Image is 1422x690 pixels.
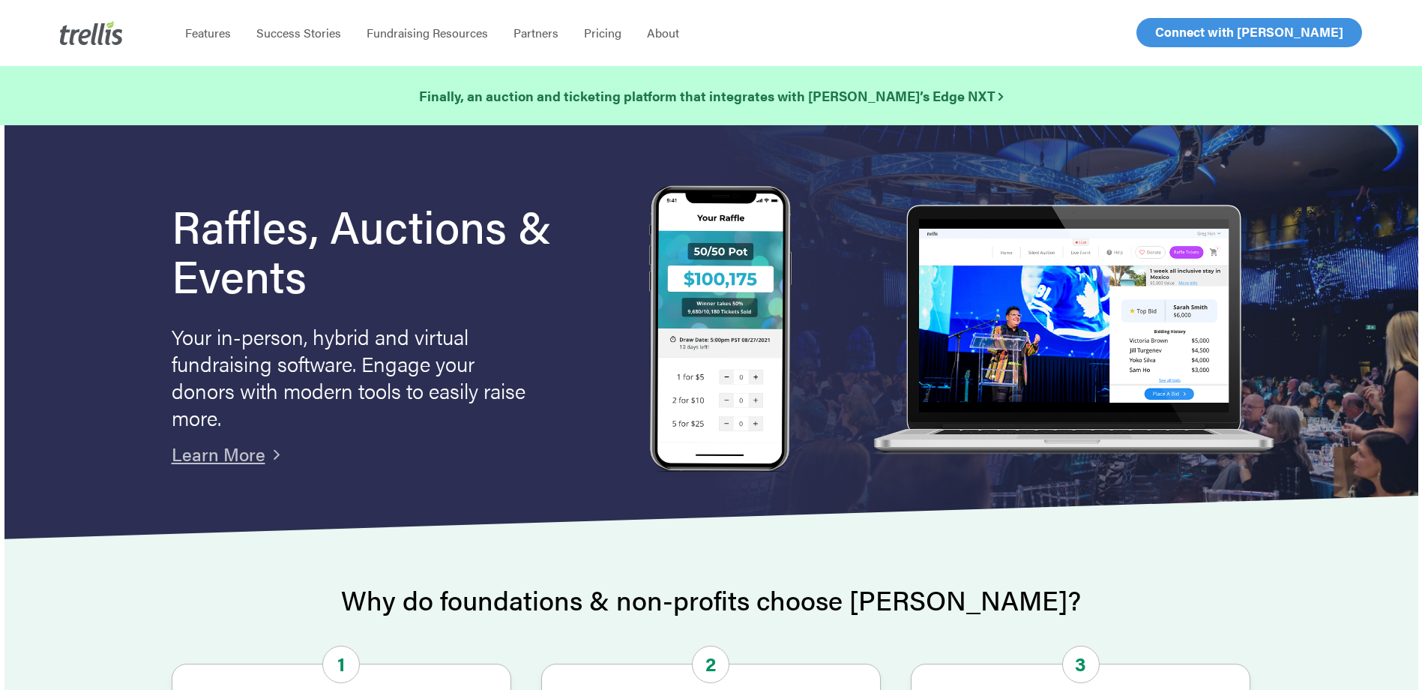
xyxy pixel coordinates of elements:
h1: Raffles, Auctions & Events [172,200,593,299]
img: rafflelaptop_mac_optim.png [865,205,1280,456]
a: Pricing [571,25,634,40]
span: Features [185,24,231,41]
a: Learn More [172,441,265,466]
span: Fundraising Resources [367,24,488,41]
strong: Finally, an auction and ticketing platform that integrates with [PERSON_NAME]’s Edge NXT [419,86,1003,105]
img: Trellis [60,21,123,45]
span: About [647,24,679,41]
span: 3 [1062,646,1100,683]
h2: Why do foundations & non-profits choose [PERSON_NAME]? [172,585,1251,615]
span: 1 [322,646,360,683]
p: Your in-person, hybrid and virtual fundraising software. Engage your donors with modern tools to ... [172,322,531,430]
span: Pricing [584,24,621,41]
a: Connect with [PERSON_NAME] [1136,18,1362,47]
span: Connect with [PERSON_NAME] [1155,22,1343,40]
span: Success Stories [256,24,341,41]
a: Fundraising Resources [354,25,501,40]
img: Trellis Raffles, Auctions and Event Fundraising [649,185,792,475]
a: Success Stories [244,25,354,40]
a: Partners [501,25,571,40]
span: 2 [692,646,729,683]
span: Partners [513,24,558,41]
a: Features [172,25,244,40]
a: Finally, an auction and ticketing platform that integrates with [PERSON_NAME]’s Edge NXT [419,85,1003,106]
a: About [634,25,692,40]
